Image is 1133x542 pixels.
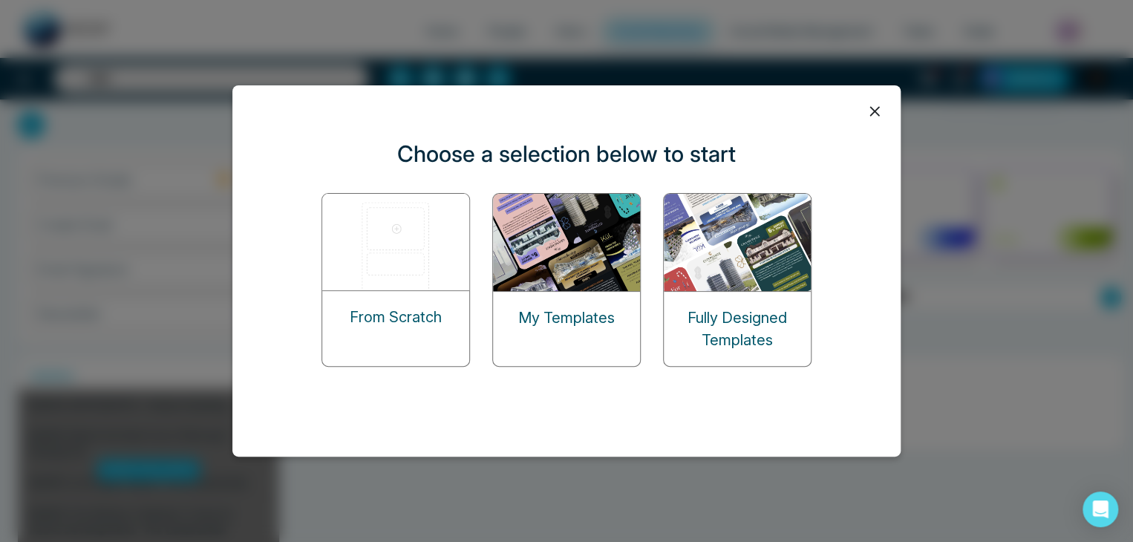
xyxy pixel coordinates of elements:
p: From Scratch [350,306,442,328]
p: Fully Designed Templates [664,307,811,351]
p: Choose a selection below to start [397,137,736,171]
img: start-from-scratch.png [322,194,471,290]
p: My Templates [518,307,615,329]
div: Open Intercom Messenger [1083,492,1118,527]
img: designed-templates.png [664,194,812,291]
img: my-templates.png [493,194,641,291]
